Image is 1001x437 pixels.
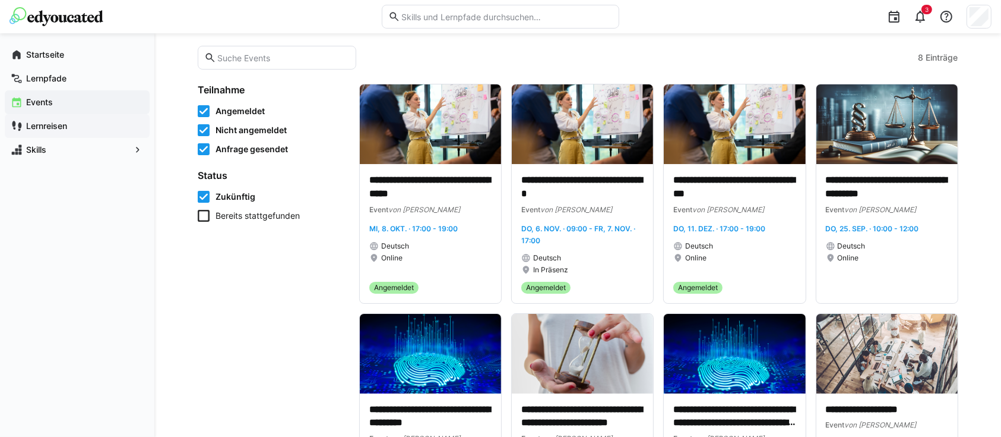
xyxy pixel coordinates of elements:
span: Nicht angemeldet [216,124,287,136]
span: Event [673,205,692,214]
span: Deutsch [381,241,409,251]
span: Deutsch [685,241,713,251]
span: Event [521,205,540,214]
span: von [PERSON_NAME] [540,205,612,214]
span: Event [826,420,845,429]
span: Angemeldet [374,283,414,293]
span: Angemeldet [526,283,566,293]
span: von [PERSON_NAME] [388,205,460,214]
span: Online [838,253,859,263]
span: Do, 25. Sep. · 10:00 - 12:00 [826,224,919,233]
input: Skills und Lernpfade durchsuchen… [400,11,613,22]
span: Anfrage gesendet [216,143,288,155]
img: image [360,314,501,394]
img: image [664,84,805,164]
span: von [PERSON_NAME] [845,420,917,429]
span: Angemeldet [216,105,265,117]
input: Suche Events [216,52,350,63]
img: image [512,84,653,164]
span: Einträge [926,52,958,64]
img: image [360,84,501,164]
span: Event [369,205,388,214]
img: image [816,84,958,164]
span: In Präsenz [533,265,568,275]
h4: Teilnahme [198,84,345,96]
span: Angemeldet [678,283,718,293]
span: Deutsch [533,253,561,263]
span: 8 [918,52,923,64]
img: image [512,314,653,394]
span: Bereits stattgefunden [216,210,300,222]
h4: Status [198,169,345,181]
img: image [664,314,805,394]
span: Mi, 8. Okt. · 17:00 - 19:00 [369,224,458,233]
span: Online [685,253,707,263]
span: Online [381,253,403,263]
span: von [PERSON_NAME] [845,205,917,214]
span: von [PERSON_NAME] [692,205,764,214]
span: Deutsch [838,241,866,251]
span: Do, 6. Nov. · 09:00 - Fr, 7. Nov. · 17:00 [521,224,635,245]
span: Zukünftig [216,191,255,203]
span: Do, 11. Dez. · 17:00 - 19:00 [673,224,765,233]
span: 3 [925,6,929,13]
span: Event [826,205,845,214]
img: image [816,314,958,394]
